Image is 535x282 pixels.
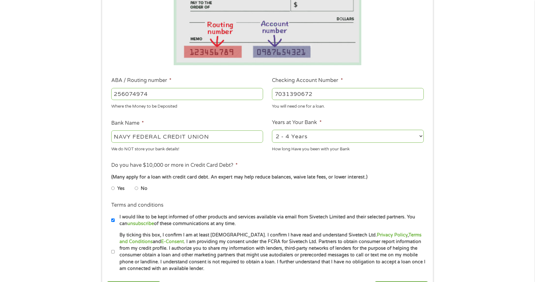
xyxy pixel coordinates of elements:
div: You will need one for a loan. [272,101,424,110]
label: I would like to be kept informed of other products and services available via email from Sivetech... [115,214,426,227]
label: Terms and conditions [111,202,164,209]
div: Where the Money to be Deposited [111,101,263,110]
a: Privacy Policy [377,232,408,238]
input: 263177916 [111,88,263,100]
label: Years at Your Bank [272,119,321,126]
a: unsubscribe [127,221,154,226]
label: ABA / Routing number [111,77,171,84]
input: 345634636 [272,88,424,100]
label: No [141,185,147,192]
div: (Many apply for a loan with credit card debt. An expert may help reduce balances, waive late fees... [111,174,424,181]
label: Bank Name [111,120,144,127]
div: How long Have you been with your Bank [272,144,424,152]
label: Do you have $10,000 or more in Credit Card Debt? [111,162,238,169]
a: Terms and Conditions [119,232,422,244]
label: By ticking this box, I confirm I am at least [DEMOGRAPHIC_DATA]. I confirm I have read and unders... [115,232,426,272]
div: We do NOT store your bank details! [111,144,263,152]
label: Checking Account Number [272,77,343,84]
a: E-Consent [161,239,184,244]
label: Yes [117,185,125,192]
